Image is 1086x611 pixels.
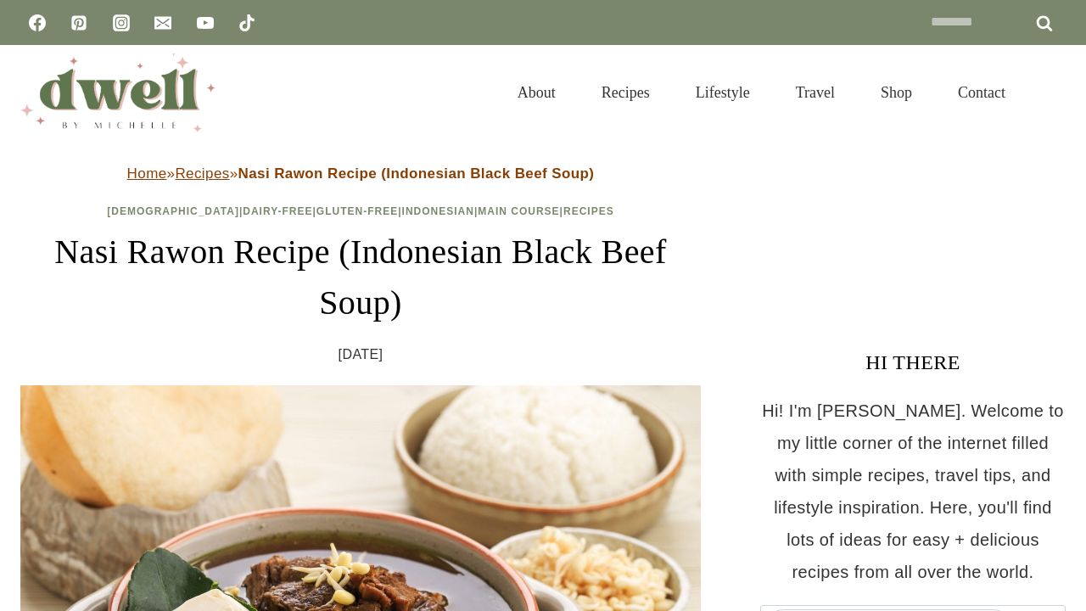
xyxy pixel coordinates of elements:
[62,6,96,40] a: Pinterest
[858,63,935,122] a: Shop
[579,63,673,122] a: Recipes
[760,347,1066,378] h3: HI THERE
[127,165,167,182] a: Home
[673,63,773,122] a: Lifestyle
[563,205,614,217] a: Recipes
[188,6,222,40] a: YouTube
[935,63,1028,122] a: Contact
[478,205,559,217] a: Main Course
[495,63,1028,122] nav: Primary Navigation
[146,6,180,40] a: Email
[20,227,701,328] h1: Nasi Rawon Recipe (Indonesian Black Beef Soup)
[316,205,398,217] a: Gluten-Free
[402,205,474,217] a: Indonesian
[175,165,229,182] a: Recipes
[127,165,595,182] span: » »
[107,205,239,217] a: [DEMOGRAPHIC_DATA]
[339,342,383,367] time: [DATE]
[243,205,312,217] a: Dairy-Free
[20,53,216,132] img: DWELL by michelle
[495,63,579,122] a: About
[107,205,613,217] span: | | | | |
[1037,78,1066,107] button: View Search Form
[238,165,595,182] strong: Nasi Rawon Recipe (Indonesian Black Beef Soup)
[773,63,858,122] a: Travel
[760,395,1066,588] p: Hi! I'm [PERSON_NAME]. Welcome to my little corner of the internet filled with simple recipes, tr...
[230,6,264,40] a: TikTok
[104,6,138,40] a: Instagram
[20,6,54,40] a: Facebook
